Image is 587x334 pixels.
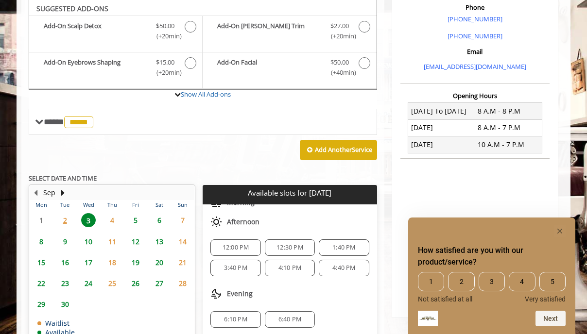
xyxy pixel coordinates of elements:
[34,21,197,44] label: Add-On Scalp Detox
[175,276,190,290] span: 28
[418,295,472,303] span: Not satisfied at all
[152,276,167,290] span: 27
[319,239,369,256] div: 1:40 PM
[330,57,349,67] span: $50.00
[171,252,195,273] td: Select day21
[175,234,190,249] span: 14
[171,200,195,210] th: Sun
[105,255,120,269] span: 18
[539,272,566,291] span: 5
[224,316,247,323] span: 6:10 PM
[554,225,566,237] button: Hide survey
[175,255,190,269] span: 21
[53,294,76,315] td: Select day30
[325,31,354,41] span: (+20min )
[34,57,197,80] label: Add-On Eyebrows Shaping
[147,273,171,294] td: Select day27
[403,48,547,55] h3: Email
[227,218,259,226] span: Afternoon
[58,297,72,311] span: 30
[156,21,174,31] span: $50.00
[100,273,123,294] td: Select day25
[418,272,566,303] div: How satisfied are you with our product/service? Select an option from 1 to 5, with 1 being Not sa...
[319,260,369,276] div: 4:40 PM
[151,67,180,78] span: (+20min )
[479,272,505,291] span: 3
[81,276,96,290] span: 24
[265,239,315,256] div: 12:30 PM
[128,213,143,227] span: 5
[265,311,315,328] div: 6:40 PM
[448,32,502,40] a: [PHONE_NUMBER]
[53,200,76,210] th: Tue
[77,210,100,231] td: Select day3
[81,213,96,227] span: 3
[30,294,53,315] td: Select day29
[34,297,49,311] span: 29
[325,67,354,78] span: (+40min )
[418,225,566,326] div: How satisfied are you with our product/service? Select an option from 1 to 5, with 1 being Not sa...
[34,234,49,249] span: 8
[171,273,195,294] td: Select day28
[210,216,222,228] img: afternoon slots
[475,103,542,119] td: 8 A.M - 8 P.M
[217,21,320,41] b: Add-On [PERSON_NAME] Trim
[43,187,55,198] button: Sep
[147,252,171,273] td: Select day20
[332,264,355,272] span: 4:40 PM
[77,273,100,294] td: Select day24
[152,255,167,269] span: 20
[100,200,123,210] th: Thu
[210,260,260,276] div: 3:40 PM
[58,255,72,269] span: 16
[59,187,67,198] button: Next Month
[210,311,260,328] div: 6:10 PM
[124,252,147,273] td: Select day19
[30,273,53,294] td: Select day22
[128,276,143,290] span: 26
[58,213,72,227] span: 2
[171,210,195,231] td: Select day7
[58,234,72,249] span: 9
[36,4,108,13] b: SUGGESTED ADD-ONS
[265,260,315,276] div: 4:10 PM
[30,231,53,252] td: Select day8
[223,244,249,251] span: 12:00 PM
[124,200,147,210] th: Fri
[332,244,355,251] span: 1:40 PM
[448,272,474,291] span: 2
[81,255,96,269] span: 17
[44,57,146,78] b: Add-On Eyebrows Shaping
[207,189,373,197] p: Available slots for [DATE]
[207,57,371,80] label: Add-On Facial
[207,21,371,44] label: Add-On Beard Trim
[147,210,171,231] td: Select day6
[100,210,123,231] td: Select day4
[128,255,143,269] span: 19
[124,273,147,294] td: Select day26
[400,92,550,99] h3: Opening Hours
[124,210,147,231] td: Select day5
[278,264,301,272] span: 4:10 PM
[34,255,49,269] span: 15
[227,290,253,298] span: Evening
[30,200,53,210] th: Mon
[151,31,180,41] span: (+20min )
[224,264,247,272] span: 3:40 PM
[53,210,76,231] td: Select day2
[448,15,502,23] a: [PHONE_NUMBER]
[210,288,222,300] img: evening slots
[53,273,76,294] td: Select day23
[53,231,76,252] td: Select day9
[156,57,174,67] span: $15.00
[44,21,146,41] b: Add-On Scalp Detox
[100,252,123,273] td: Select day18
[227,199,255,206] span: Morning
[330,21,349,31] span: $27.00
[300,140,377,160] button: Add AnotherService
[128,234,143,249] span: 12
[210,239,260,256] div: 12:00 PM
[475,119,542,136] td: 8 A.M - 7 P.M
[124,231,147,252] td: Select day12
[535,311,566,326] button: Next question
